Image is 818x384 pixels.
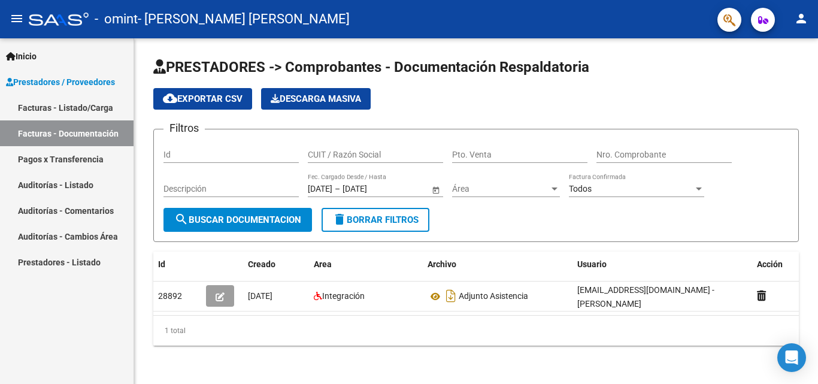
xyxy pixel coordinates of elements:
datatable-header-cell: Archivo [423,252,572,277]
span: [DATE] [248,291,272,301]
span: – [335,184,340,194]
div: 1 total [153,316,799,346]
span: Usuario [577,259,607,269]
input: Fecha fin [343,184,401,194]
span: Area [314,259,332,269]
mat-icon: menu [10,11,24,26]
span: Prestadores / Proveedores [6,75,115,89]
button: Open calendar [429,183,442,196]
span: Adjunto Asistencia [459,292,528,301]
span: Descarga Masiva [271,93,361,104]
span: 28892 [158,291,182,301]
span: [EMAIL_ADDRESS][DOMAIN_NAME] - [PERSON_NAME] [577,285,714,309]
button: Borrar Filtros [322,208,429,232]
span: - [PERSON_NAME] [PERSON_NAME] [138,6,350,32]
mat-icon: search [174,212,189,226]
span: Borrar Filtros [332,214,419,225]
mat-icon: cloud_download [163,91,177,105]
input: Fecha inicio [308,184,332,194]
button: Exportar CSV [153,88,252,110]
button: Buscar Documentacion [163,208,312,232]
h3: Filtros [163,120,205,137]
span: Id [158,259,165,269]
span: Todos [569,184,592,193]
datatable-header-cell: Acción [752,252,812,277]
mat-icon: delete [332,212,347,226]
span: Creado [248,259,275,269]
span: Exportar CSV [163,93,243,104]
datatable-header-cell: Area [309,252,423,277]
span: Área [452,184,549,194]
datatable-header-cell: Usuario [572,252,752,277]
span: Buscar Documentacion [174,214,301,225]
app-download-masive: Descarga masiva de comprobantes (adjuntos) [261,88,371,110]
span: Acción [757,259,783,269]
span: - omint [95,6,138,32]
span: Archivo [428,259,456,269]
mat-icon: person [794,11,808,26]
datatable-header-cell: Creado [243,252,309,277]
datatable-header-cell: Id [153,252,201,277]
i: Descargar documento [443,286,459,306]
button: Descarga Masiva [261,88,371,110]
span: Integración [322,291,365,301]
span: Inicio [6,50,37,63]
div: Open Intercom Messenger [777,343,806,372]
span: PRESTADORES -> Comprobantes - Documentación Respaldatoria [153,59,589,75]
